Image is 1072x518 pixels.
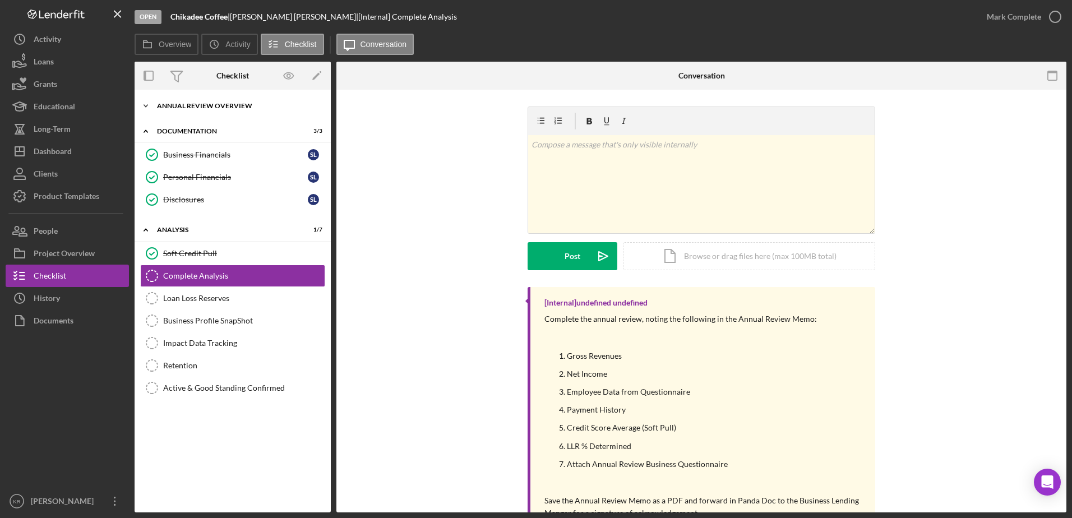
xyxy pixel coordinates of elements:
div: History [34,287,60,312]
div: Educational [34,95,75,121]
div: Soft Credit Pull [163,249,325,258]
div: Checklist [34,265,66,290]
button: History [6,287,129,309]
button: Checklist [261,34,324,55]
div: Disclosures [163,195,308,204]
li: Employee Data from Questionnaire [567,387,864,396]
button: Educational [6,95,129,118]
div: [Internal] Complete Analysis [358,12,457,21]
button: Documents [6,309,129,332]
div: Retention [163,361,325,370]
button: People [6,220,129,242]
b: Chikadee Coffee [170,12,228,21]
p: Complete the annual review, noting the following in the Annual Review Memo: [544,313,864,325]
div: Mark Complete [987,6,1041,28]
button: KR[PERSON_NAME] [6,490,129,512]
a: Complete Analysis [140,265,325,287]
div: Impact Data Tracking [163,339,325,348]
div: Long-Term [34,118,71,143]
div: Product Templates [34,185,99,210]
div: S L [308,194,319,205]
label: Checklist [285,40,317,49]
div: Open Intercom Messenger [1034,469,1061,496]
div: Annual Review Overview [157,103,317,109]
button: Conversation [336,34,414,55]
li: Net Income [567,369,864,378]
label: Overview [159,40,191,49]
button: Activity [6,28,129,50]
div: Open [135,10,161,24]
button: Mark Complete [976,6,1066,28]
div: Business Profile SnapShot [163,316,325,325]
li: Attach Annual Review Business Questionnaire [567,460,864,469]
button: Grants [6,73,129,95]
div: | [170,12,230,21]
div: Personal Financials [163,173,308,182]
div: Documentation [157,128,294,135]
button: Project Overview [6,242,129,265]
a: Business FinancialsSL [140,144,325,166]
a: Impact Data Tracking [140,332,325,354]
div: Clients [34,163,58,188]
div: Loan Loss Reserves [163,294,325,303]
a: Retention [140,354,325,377]
div: Analysis [157,226,294,233]
button: Overview [135,34,198,55]
a: Soft Credit Pull [140,242,325,265]
div: Project Overview [34,242,95,267]
a: Personal FinancialsSL [140,166,325,188]
div: S L [308,149,319,160]
button: Activity [201,34,257,55]
div: Grants [34,73,57,98]
div: [PERSON_NAME] [PERSON_NAME] | [230,12,358,21]
button: Product Templates [6,185,129,207]
label: Activity [225,40,250,49]
li: Payment History [567,405,864,414]
button: Loans [6,50,129,73]
div: 3 / 3 [302,128,322,135]
button: Clients [6,163,129,185]
div: S L [308,172,319,183]
div: Complete Analysis [163,271,325,280]
label: Conversation [361,40,407,49]
div: Loans [34,50,54,76]
text: KR [13,498,20,505]
li: LLR % Determined [567,442,864,451]
button: Dashboard [6,140,129,163]
a: Loan Loss Reserves [140,287,325,309]
li: Credit Score Average (Soft Pull) [567,423,864,432]
a: Active & Good Standing Confirmed [140,377,325,399]
div: Dashboard [34,140,72,165]
div: People [34,220,58,245]
button: Long-Term [6,118,129,140]
div: Conversation [678,71,725,80]
div: Checklist [216,71,249,80]
div: Activity [34,28,61,53]
button: Checklist [6,265,129,287]
li: Gross Revenues [567,351,864,360]
div: Post [565,242,580,270]
div: [Internal] undefined undefined [544,298,648,307]
a: Business Profile SnapShot [140,309,325,332]
div: [PERSON_NAME] [28,490,101,515]
div: Documents [34,309,73,335]
button: Post [528,242,617,270]
div: 1 / 7 [302,226,322,233]
div: Active & Good Standing Confirmed [163,383,325,392]
div: Business Financials [163,150,308,159]
a: DisclosuresSL [140,188,325,211]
